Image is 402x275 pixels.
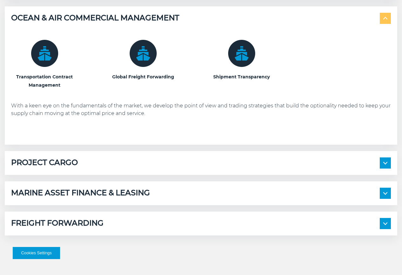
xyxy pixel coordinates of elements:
[110,73,176,81] h3: Global Freight Forwarding
[11,218,104,229] h5: FREIGHT FORWARDING
[383,222,387,225] img: arrow
[383,17,387,20] img: arrow
[11,188,150,199] h5: MARINE ASSET FINANCE & LEASING
[383,192,387,195] img: arrow
[11,102,391,117] p: With a keen eye on the fundamentals of the market, we develop the point of view and trading strat...
[11,13,179,24] h5: OCEAN & AIR COMMERCIAL MANAGEMENT
[11,73,78,89] h3: Transportation Contract Management
[13,247,60,259] button: Cookies Settings
[208,73,275,81] h3: Shipment Transparency
[383,162,387,164] img: arrow
[11,157,78,169] h5: PROJECT CARGO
